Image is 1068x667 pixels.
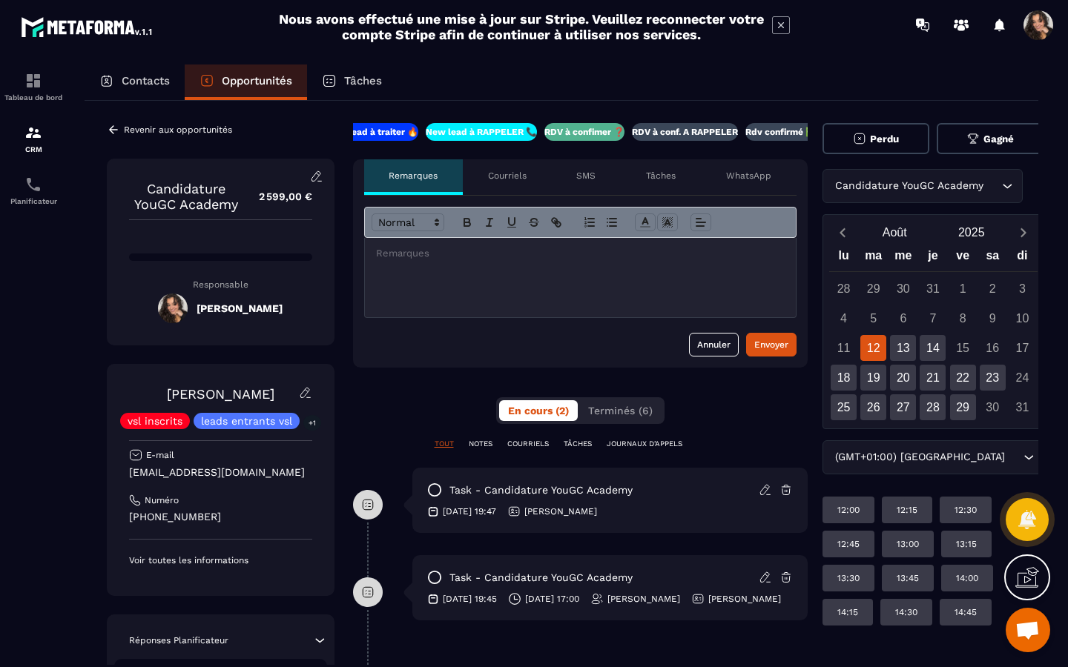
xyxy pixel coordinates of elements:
div: 2 [980,276,1006,302]
a: schedulerschedulerPlanificateur [4,165,63,216]
h5: [PERSON_NAME] [197,302,283,314]
p: Remarques [389,170,438,182]
p: CRM [4,145,63,153]
p: SMS [576,170,596,182]
span: En cours (2) [508,405,569,417]
div: 21 [920,365,946,391]
button: En cours (2) [499,400,578,421]
button: Gagné [937,123,1044,154]
img: formation [24,72,42,90]
p: JOURNAUX D'APPELS [607,439,682,449]
p: 13:45 [897,572,919,584]
button: Open months overlay [857,219,934,245]
p: 12:00 [837,504,860,516]
p: NOTES [469,439,492,449]
button: Open years overlay [933,219,1010,245]
p: E-mail [146,449,174,461]
div: Search for option [823,169,1023,203]
div: 7 [920,305,946,331]
p: vsl inscrits [128,416,182,426]
p: 14:30 [895,606,917,618]
div: 13 [890,335,916,361]
p: COURRIELS [507,439,549,449]
p: Réponses Planificateur [129,634,228,646]
p: [PERSON_NAME] [524,505,597,517]
h2: Nous avons effectué une mise à jour sur Stripe. Veuillez reconnecter votre compte Stripe afin de ... [278,11,765,42]
button: Previous month [829,222,857,242]
p: 12:15 [897,504,917,516]
p: leads entrants vsl [201,416,292,426]
p: 13:30 [837,572,860,584]
div: 30 [980,394,1006,420]
div: 26 [860,394,886,420]
p: 12:30 [955,504,977,516]
div: Search for option [823,440,1044,474]
p: Responsable [129,279,312,290]
button: Perdu [823,123,930,154]
a: formationformationTableau de bord [4,61,63,113]
div: 27 [890,394,916,420]
div: Calendar wrapper [829,245,1038,420]
p: [PHONE_NUMBER] [129,510,312,524]
button: Next month [1010,222,1038,242]
p: Planificateur [4,197,63,205]
div: Calendar days [829,276,1038,420]
div: 24 [1009,365,1035,391]
div: 28 [831,276,857,302]
div: 10 [1009,305,1035,331]
div: 23 [980,365,1006,391]
span: Perdu [870,133,899,145]
button: Terminés (6) [579,400,662,421]
div: 17 [1009,335,1035,361]
img: formation [24,124,42,142]
p: 13:00 [897,538,919,550]
p: Contacts [122,74,170,87]
a: Tâches [307,64,397,100]
p: [PERSON_NAME] [708,593,781,605]
p: New lead à RAPPELER 📞 [426,126,537,138]
p: 2 599,00 € [244,182,312,211]
input: Search for option [987,178,998,194]
p: 13:15 [956,538,977,550]
div: Envoyer [754,337,788,352]
div: 9 [980,305,1006,331]
div: 31 [1009,394,1035,420]
p: 14:00 [956,572,978,584]
div: 29 [950,394,976,420]
div: 3 [1009,276,1035,302]
div: 5 [860,305,886,331]
p: task - Candidature YouGC Academy [449,571,633,585]
p: Tableau de bord [4,93,63,102]
span: Gagné [983,133,1014,145]
a: Contacts [85,64,185,100]
p: 14:15 [837,606,858,618]
div: di [1007,245,1037,271]
p: Candidature YouGC Academy [129,181,244,212]
p: Tâches [344,74,382,87]
div: me [889,245,918,271]
input: Search for option [1009,449,1020,465]
div: 29 [860,276,886,302]
div: 1 [950,276,976,302]
img: scheduler [24,176,42,193]
p: Revenir aux opportunités [124,125,232,135]
button: Envoyer [746,333,797,356]
p: [DATE] 17:00 [525,593,579,605]
div: 18 [831,365,857,391]
p: 12:45 [837,538,860,550]
a: [PERSON_NAME] [167,386,274,402]
div: je [918,245,948,271]
div: ve [948,245,978,271]
span: (GMT+01:00) [GEOGRAPHIC_DATA] [832,449,1009,465]
p: Voir toutes les informations [129,554,312,566]
p: [DATE] 19:47 [443,505,496,517]
p: Numéro [145,494,179,506]
div: 20 [890,365,916,391]
p: Courriels [488,170,527,182]
div: 4 [831,305,857,331]
div: 6 [890,305,916,331]
p: RDV à confimer ❓ [544,126,624,138]
a: Ouvrir le chat [1006,608,1050,652]
p: +1 [303,415,321,431]
p: Tâches [646,170,676,182]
